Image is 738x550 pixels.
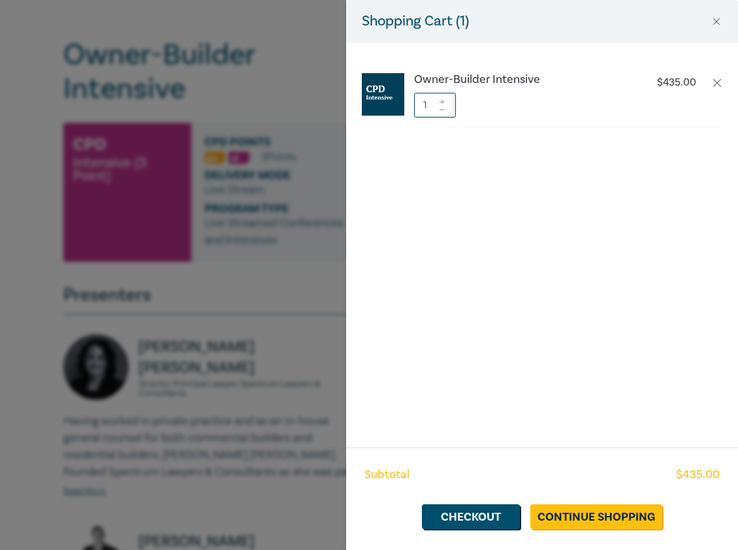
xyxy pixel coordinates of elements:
[676,466,720,483] span: $ 435.00
[530,504,662,529] a: Continue Shopping
[711,16,722,27] button: Close
[657,76,696,89] p: $ 435.00
[414,93,456,118] input: 1
[362,73,404,116] img: CPD%20Intensive.jpg
[364,466,409,483] span: Subtotal
[414,73,631,86] a: Owner-Builder Intensive
[362,10,469,32] h5: Shopping Cart ( 1 )
[422,504,520,529] a: Checkout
